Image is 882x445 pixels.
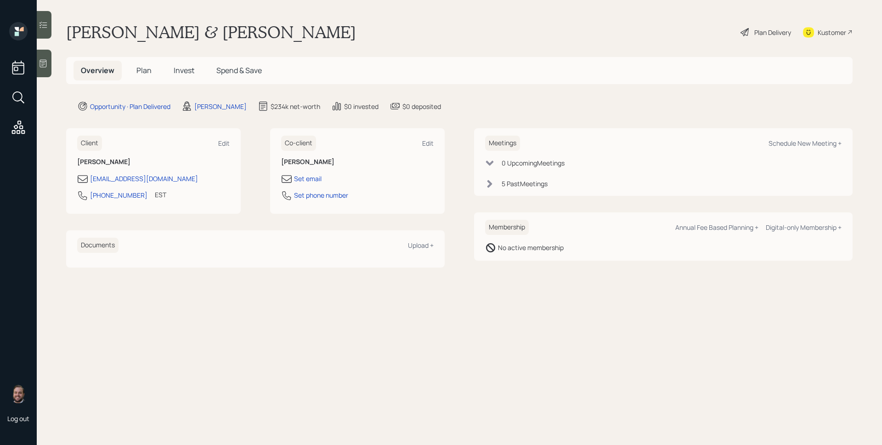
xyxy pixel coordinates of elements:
[498,243,564,252] div: No active membership
[9,385,28,403] img: james-distasi-headshot.png
[502,179,548,188] div: 5 Past Meeting s
[769,139,842,148] div: Schedule New Meeting +
[766,223,842,232] div: Digital-only Membership +
[194,102,247,111] div: [PERSON_NAME]
[402,102,441,111] div: $0 deposited
[281,158,434,166] h6: [PERSON_NAME]
[77,158,230,166] h6: [PERSON_NAME]
[294,190,348,200] div: Set phone number
[66,22,356,42] h1: [PERSON_NAME] & [PERSON_NAME]
[77,238,119,253] h6: Documents
[77,136,102,151] h6: Client
[218,139,230,148] div: Edit
[485,136,520,151] h6: Meetings
[90,102,170,111] div: Opportunity · Plan Delivered
[81,65,114,75] span: Overview
[818,28,846,37] div: Kustomer
[675,223,758,232] div: Annual Fee Based Planning +
[485,220,529,235] h6: Membership
[90,190,147,200] div: [PHONE_NUMBER]
[344,102,379,111] div: $0 invested
[271,102,320,111] div: $234k net-worth
[408,241,434,250] div: Upload +
[502,158,565,168] div: 0 Upcoming Meeting s
[90,174,198,183] div: [EMAIL_ADDRESS][DOMAIN_NAME]
[422,139,434,148] div: Edit
[216,65,262,75] span: Spend & Save
[7,414,29,423] div: Log out
[294,174,322,183] div: Set email
[174,65,194,75] span: Invest
[136,65,152,75] span: Plan
[155,190,166,200] div: EST
[281,136,316,151] h6: Co-client
[754,28,791,37] div: Plan Delivery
